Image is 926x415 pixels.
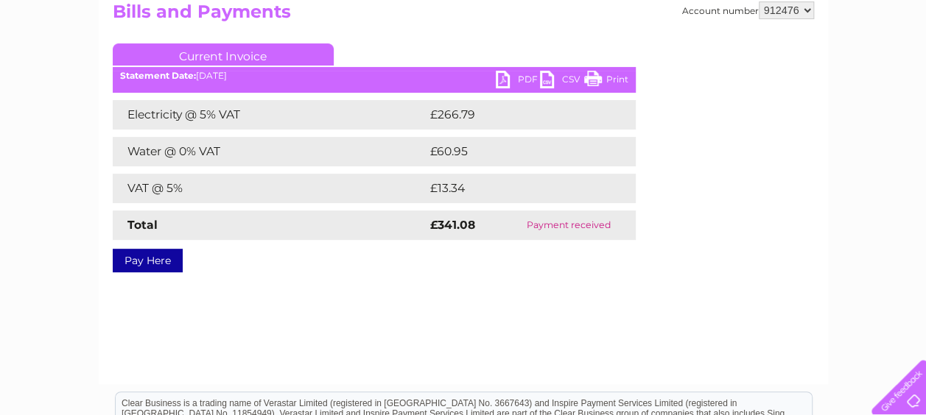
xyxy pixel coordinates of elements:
[427,174,605,203] td: £13.34
[745,63,789,74] a: Telecoms
[496,71,540,92] a: PDF
[113,43,334,65] a: Current Invoice
[113,174,427,203] td: VAT @ 5%
[427,137,606,166] td: £60.95
[427,100,610,130] td: £266.79
[32,38,108,83] img: logo.png
[584,71,628,92] a: Print
[798,63,819,74] a: Blog
[502,210,636,240] td: Payment received
[113,71,636,81] div: [DATE]
[430,218,475,232] strong: £341.08
[667,63,695,74] a: Water
[113,137,427,166] td: Water @ 0% VAT
[113,100,427,130] td: Electricity @ 5% VAT
[113,249,183,272] a: Pay Here
[540,71,584,92] a: CSV
[704,63,736,74] a: Energy
[127,218,158,232] strong: Total
[877,63,912,74] a: Log out
[120,70,196,81] b: Statement Date:
[113,1,814,29] h2: Bills and Payments
[828,63,864,74] a: Contact
[682,1,814,19] div: Account number
[116,8,812,71] div: Clear Business is a trading name of Verastar Limited (registered in [GEOGRAPHIC_DATA] No. 3667643...
[648,7,750,26] a: 0333 014 3131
